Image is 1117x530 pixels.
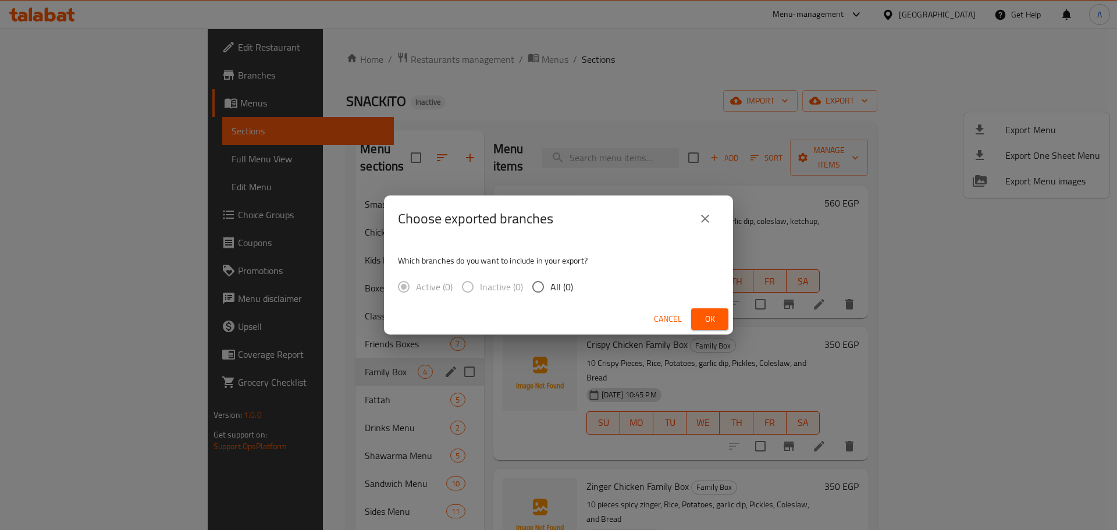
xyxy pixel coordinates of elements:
button: close [691,205,719,233]
span: All (0) [550,280,573,294]
button: Cancel [649,308,686,330]
span: Cancel [654,312,682,326]
span: Inactive (0) [480,280,523,294]
span: Active (0) [416,280,453,294]
button: Ok [691,308,728,330]
p: Which branches do you want to include in your export? [398,255,719,266]
h2: Choose exported branches [398,209,553,228]
span: Ok [700,312,719,326]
